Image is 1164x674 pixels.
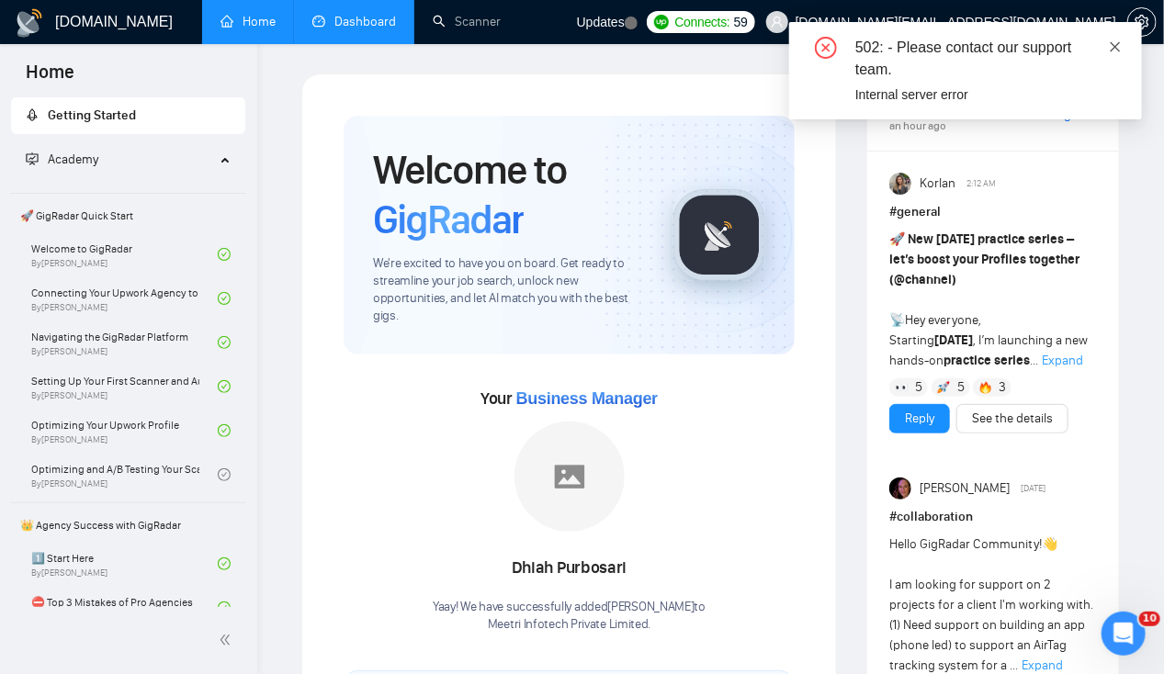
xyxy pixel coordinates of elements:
[480,388,658,409] span: Your
[1127,15,1157,29] a: setting
[905,409,934,429] a: Reply
[31,366,218,407] a: Setting Up Your First Scanner and Auto-BidderBy[PERSON_NAME]
[855,84,1120,105] div: Internal server error
[373,145,644,244] h1: Welcome to
[1022,480,1046,497] span: [DATE]
[889,477,911,500] img: Julie McCarter
[957,378,965,397] span: 5
[218,601,231,614] span: check-circle
[1000,378,1007,397] span: 3
[815,37,837,59] span: close-circle
[889,507,1097,527] h1: # collaboration
[31,410,218,451] a: Optimizing Your Upwork ProfileBy[PERSON_NAME]
[218,292,231,305] span: check-circle
[1128,15,1156,29] span: setting
[956,404,1068,433] button: See the details
[13,507,243,544] span: 👑 Agency Success with GigRadar
[916,378,923,397] span: 5
[1109,40,1122,53] span: close
[889,312,905,328] span: 📡
[889,231,1079,287] strong: New [DATE] practice series – let’s boost your Profiles together ( )
[218,557,231,570] span: check-circle
[11,59,89,97] span: Home
[26,152,39,165] span: fund-projection-screen
[654,15,669,29] img: upwork-logo.png
[514,421,625,532] img: placeholder.png
[889,202,1097,222] h1: # general
[48,152,98,167] span: Academy
[673,189,765,281] img: gigradar-logo.png
[1102,612,1146,656] iframe: Intercom live chat
[920,478,1010,499] span: [PERSON_NAME]
[218,424,231,437] span: check-circle
[944,353,1030,368] strong: practice series
[516,389,658,408] span: Business Manager
[577,15,625,29] span: Updates
[1022,657,1063,673] span: Expand
[218,380,231,393] span: check-circle
[920,174,955,194] span: Korlan
[889,231,1088,368] span: Hey everyone, Starting , I’m launching a new hands-on ...
[218,336,231,349] span: check-circle
[889,536,1093,673] span: Hello GigRadar Community! I am looking for support on 2 projects for a client I'm working with. (...
[674,12,729,32] span: Connects:
[979,381,992,394] img: 🔥
[26,152,98,167] span: Academy
[934,332,973,348] strong: [DATE]
[433,599,706,634] div: Yaay! We have successfully added [PERSON_NAME] to
[219,631,237,649] span: double-left
[13,197,243,234] span: 🚀 GigRadar Quick Start
[31,588,218,628] a: ⛔ Top 3 Mistakes of Pro Agencies
[31,278,218,319] a: Connecting Your Upwork Agency to GigRadarBy[PERSON_NAME]
[220,14,276,29] a: homeHome
[889,404,950,433] button: Reply
[31,234,218,275] a: Welcome to GigRadarBy[PERSON_NAME]
[972,409,1053,429] a: See the details
[1042,353,1083,368] span: Expand
[31,455,218,495] a: Optimizing and A/B Testing Your Scanner for Better ResultsBy[PERSON_NAME]
[218,248,231,261] span: check-circle
[1127,7,1157,37] button: setting
[11,97,245,134] li: Getting Started
[1139,612,1160,626] span: 10
[26,108,39,121] span: rocket
[218,468,231,481] span: check-circle
[771,16,784,28] span: user
[48,107,136,123] span: Getting Started
[433,553,706,584] div: Dhiah Purbosari
[734,12,748,32] span: 59
[855,37,1120,81] div: 502: - Please contact our support team.
[1042,536,1057,552] span: 👋
[433,616,706,634] p: Meetri Infotech Private Limited .
[896,381,909,394] img: 👀
[889,231,905,247] span: 🚀
[31,322,218,363] a: Navigating the GigRadar PlatformBy[PERSON_NAME]
[373,195,524,244] span: GigRadar
[967,175,997,192] span: 2:12 AM
[889,173,911,195] img: Korlan
[31,544,218,584] a: 1️⃣ Start HereBy[PERSON_NAME]
[15,8,44,38] img: logo
[937,381,950,394] img: 🚀
[433,14,501,29] a: searchScanner
[373,255,644,325] span: We're excited to have you on board. Get ready to streamline your job search, unlock new opportuni...
[894,272,952,287] span: @channel
[312,14,396,29] a: dashboardDashboard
